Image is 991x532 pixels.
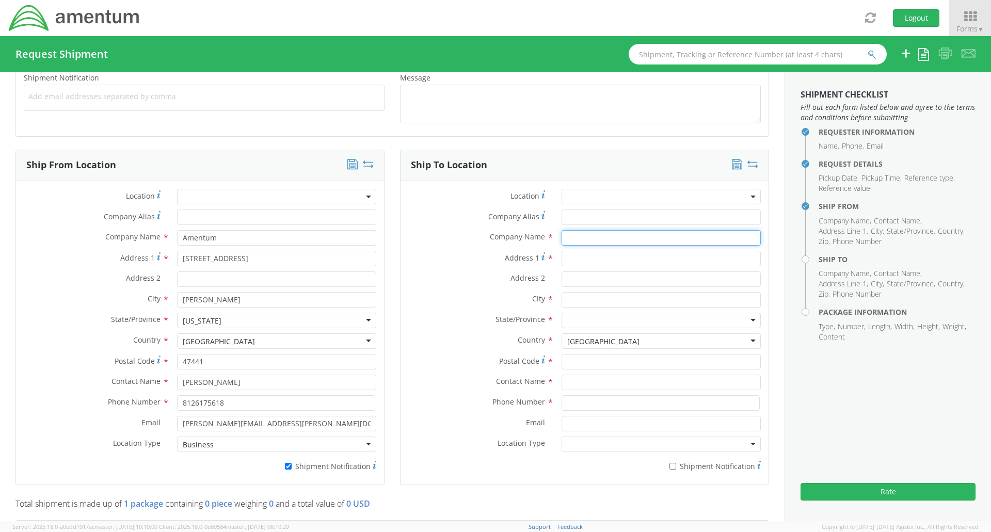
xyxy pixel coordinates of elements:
li: State/Province [887,279,935,289]
span: Add email addresses separated by comma [28,91,380,102]
a: Feedback [557,523,583,530]
div: [US_STATE] [183,316,221,326]
span: Message [400,73,430,83]
span: State/Province [495,314,545,324]
li: Width [894,321,915,332]
li: Address Line 1 [819,226,868,236]
span: master, [DATE] 08:10:29 [226,523,289,530]
label: Shipment Notification [562,459,761,472]
li: Phone Number [833,289,882,299]
li: Zip [819,236,830,247]
span: Forms [956,24,984,34]
span: Phone Number [108,397,161,407]
span: Company Name [105,232,161,241]
h3: Shipment Checklist [801,90,976,100]
li: Company Name [819,216,871,226]
li: Company Name [819,268,871,279]
span: Location Type [498,438,545,448]
li: Number [838,321,866,332]
span: Email [141,417,161,427]
li: Contact Name [874,216,922,226]
li: Name [819,141,839,151]
div: [GEOGRAPHIC_DATA] [567,336,640,347]
h3: Ship To Location [411,160,487,170]
span: Copyright © [DATE]-[DATE] Agistix Inc., All Rights Reserved [822,523,979,531]
li: Reference type [904,173,955,183]
span: Location [126,191,155,201]
span: Address 1 [120,253,155,263]
li: Phone Number [833,236,882,247]
img: dyn-intl-logo-049831509241104b2a82.png [8,4,141,33]
button: Rate [801,483,976,501]
li: Weight [942,321,966,332]
li: Country [938,279,965,289]
span: Location [510,191,539,201]
span: Country [133,335,161,345]
li: Content [819,332,845,342]
span: Company Alias [488,212,539,221]
span: Country [518,335,545,345]
span: 0 [269,498,274,509]
input: Shipment Notification [669,463,676,470]
span: Server: 2025.18.0-a0edd1917ac [12,523,157,530]
a: Support [529,523,551,530]
span: 0 USD [346,498,370,509]
h3: Ship From Location [26,160,116,170]
span: State/Province [111,314,161,324]
input: Shipment Notification [285,463,292,470]
span: 0 piece [205,498,232,509]
span: Contact Name [111,376,161,386]
span: Address 1 [505,253,539,263]
p: Total shipment is made up of containing weighing and a total value of [15,498,769,515]
span: Address 2 [126,273,161,283]
div: [GEOGRAPHIC_DATA] [183,336,255,347]
span: Contact Name [496,376,545,386]
div: Business [183,440,214,450]
h4: Requester Information [819,128,976,136]
span: master, [DATE] 10:10:00 [94,523,157,530]
span: Postal Code [499,356,539,366]
h4: Ship To [819,255,976,263]
span: ▼ [978,25,984,34]
span: 1 package [124,498,163,509]
span: Client: 2025.18.0-0e69584 [159,523,289,530]
span: Email [526,417,545,427]
span: Company Alias [104,212,155,221]
li: Address Line 1 [819,279,868,289]
li: Length [868,321,892,332]
input: Shipment, Tracking or Reference Number (at least 4 chars) [629,44,887,65]
h4: Request Details [819,160,976,168]
span: Postal Code [115,356,155,366]
label: Shipment Notification [177,459,376,472]
li: Phone [842,141,864,151]
li: Country [938,226,965,236]
li: State/Province [887,226,935,236]
h4: Ship From [819,202,976,210]
li: Contact Name [874,268,922,279]
li: Email [867,141,884,151]
li: Pickup Time [861,173,902,183]
h4: Package Information [819,308,976,316]
li: Reference value [819,183,870,194]
span: City [532,294,545,303]
li: Type [819,321,835,332]
li: Zip [819,289,830,299]
span: Shipment Notification [24,73,99,83]
span: Fill out each form listed below and agree to the terms and conditions before submitting [801,102,976,123]
span: City [148,294,161,303]
span: Location Type [113,438,161,448]
button: Logout [893,9,939,27]
li: City [871,226,884,236]
li: Height [917,321,940,332]
h4: Request Shipment [15,49,108,60]
span: Phone Number [492,397,545,407]
li: City [871,279,884,289]
li: Pickup Date [819,173,859,183]
span: Company Name [490,232,545,241]
span: Address 2 [510,273,545,283]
